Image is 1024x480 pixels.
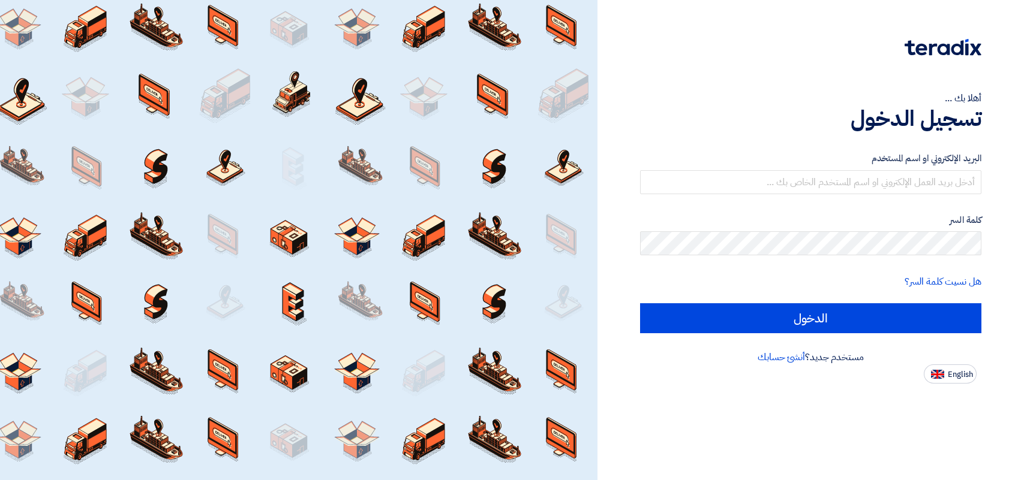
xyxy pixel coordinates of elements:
[640,213,981,227] label: كلمة السر
[640,105,981,132] h1: تسجيل الدخول
[758,350,805,364] a: أنشئ حسابك
[640,350,981,364] div: مستخدم جديد؟
[640,170,981,194] input: أدخل بريد العمل الإلكتروني او اسم المستخدم الخاص بك ...
[640,91,981,105] div: أهلا بك ...
[924,364,977,384] button: English
[905,39,981,56] img: Teradix logo
[905,274,981,289] a: هل نسيت كلمة السر؟
[640,303,981,333] input: الدخول
[640,152,981,165] label: البريد الإلكتروني او اسم المستخدم
[948,370,973,379] span: English
[931,370,944,379] img: en-US.png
